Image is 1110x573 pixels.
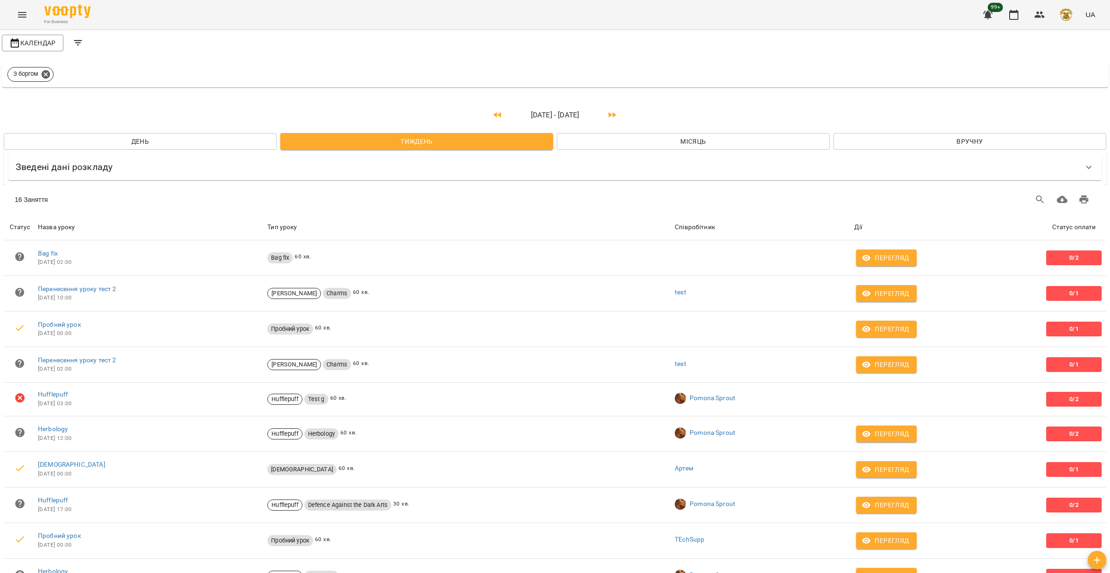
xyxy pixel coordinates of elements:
a: Пробний урок [38,532,81,539]
span: Hufflepuff [268,501,302,509]
img: 98032b7ee499e38799b0d669bb188228.png [675,499,686,510]
img: e4fadf5fdc8e1f4c6887bfc6431a60f1.png [1060,8,1073,21]
span: Пробний урок [267,325,313,333]
button: Місяць [557,133,830,150]
span: Вручну [841,136,1099,147]
span: 60 хв. [315,535,331,546]
a: Перенесення уроку тест 2 [38,285,117,293]
span: UA [1085,10,1095,19]
img: 98032b7ee499e38799b0d669bb188228.png [675,393,686,404]
span: Bag fix [267,254,293,262]
button: Перегляд [856,497,916,513]
span: Перегляд [863,288,909,299]
span: 60 хв. [339,464,355,475]
span: Пробний урок [267,536,313,545]
span: [DATE] 00:00 [38,469,264,479]
button: Перегляд [856,532,916,549]
a: test [675,360,686,369]
span: З боргом [8,70,43,78]
span: 60 хв. [353,288,369,299]
a: Pomona Sprout [690,428,735,438]
span: [PERSON_NAME] [268,289,321,298]
a: [DEMOGRAPHIC_DATA] [38,461,105,468]
span: 60 хв. [340,428,357,439]
p: [DATE] - [DATE] [509,110,601,121]
a: Пробний урок [38,321,81,328]
span: Календар [9,37,56,49]
a: test [675,288,686,297]
div: Table Toolbar [4,185,1106,214]
div: Співробітник [675,222,851,233]
a: Перенесення уроку тест 2 [38,356,117,364]
span: [DATE] 17:00 [38,505,264,514]
a: TEchSupp [675,535,704,544]
span: Test g [304,395,328,403]
span: 60 хв. [295,252,311,263]
span: 0/1 [1066,465,1082,474]
div: Статус оплати [1043,222,1104,233]
span: For Business [44,19,91,25]
span: 30 хв. [393,500,409,511]
button: Завантажити CSV [1051,189,1073,211]
span: 0/1 [1066,325,1082,333]
span: 60 хв. [315,323,331,335]
span: 0/1 [1066,289,1082,298]
span: Hufflepuff [268,395,302,403]
span: [DATE] 02:00 [38,258,264,267]
button: UA [1082,6,1099,23]
a: Hufflepuff [38,496,68,504]
a: Herbology [38,425,68,433]
span: [PERSON_NAME] [268,360,321,369]
span: Hufflepuff [268,430,302,438]
span: Herbology [304,430,339,438]
span: День [11,136,269,147]
button: Перегляд [856,321,916,337]
div: Дії [854,222,1040,233]
span: [DATE] 00:00 [38,541,264,550]
span: Тиждень [288,136,546,147]
a: Bag fix [38,250,58,257]
div: 16 Заняття [15,195,538,204]
button: Перегляд [856,356,916,373]
span: Місяць [564,136,822,147]
span: 0/2 [1066,501,1082,509]
button: Створити урок [1088,551,1106,569]
span: Charms [323,289,351,298]
span: [DEMOGRAPHIC_DATA] [267,465,337,474]
span: 0/2 [1066,254,1082,262]
button: Календар [2,35,63,51]
button: Вручну [833,133,1106,150]
span: Перегляд [863,464,909,475]
span: 0/1 [1066,536,1082,545]
span: Charms [323,360,351,369]
span: Перегляд [863,500,909,511]
span: [DATE] 00:00 [38,329,264,338]
button: Тиждень [280,133,553,150]
span: 60 хв. [353,359,369,370]
button: Menu [11,4,33,26]
h6: Зведені дані розкладу [16,160,112,174]
button: День [4,133,277,150]
div: Зведені дані розкладу [8,154,1102,180]
a: Hufflepuff [38,390,68,398]
span: [DATE] 02:00 [38,365,264,374]
span: 0/2 [1066,395,1082,403]
span: 60 хв. [330,394,346,405]
span: 99+ [988,3,1003,12]
div: Тип уроку [267,222,671,233]
span: 0/1 [1066,360,1082,369]
button: Перегляд [856,426,916,442]
span: Перегляд [863,428,909,439]
span: Перегляд [863,359,909,370]
div: Назва уроку [38,222,264,233]
span: [DATE] 10:00 [38,293,264,303]
img: 98032b7ee499e38799b0d669bb188228.png [675,427,686,439]
span: Перегляд [863,252,909,263]
div: З боргом [7,67,54,82]
span: [DATE] 12:00 [38,434,264,443]
button: Filters [67,32,89,54]
span: [DATE] 03:00 [38,399,264,408]
span: Перегляд [863,535,909,546]
a: Pomona Sprout [690,500,735,509]
button: Перегляд [856,461,916,478]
